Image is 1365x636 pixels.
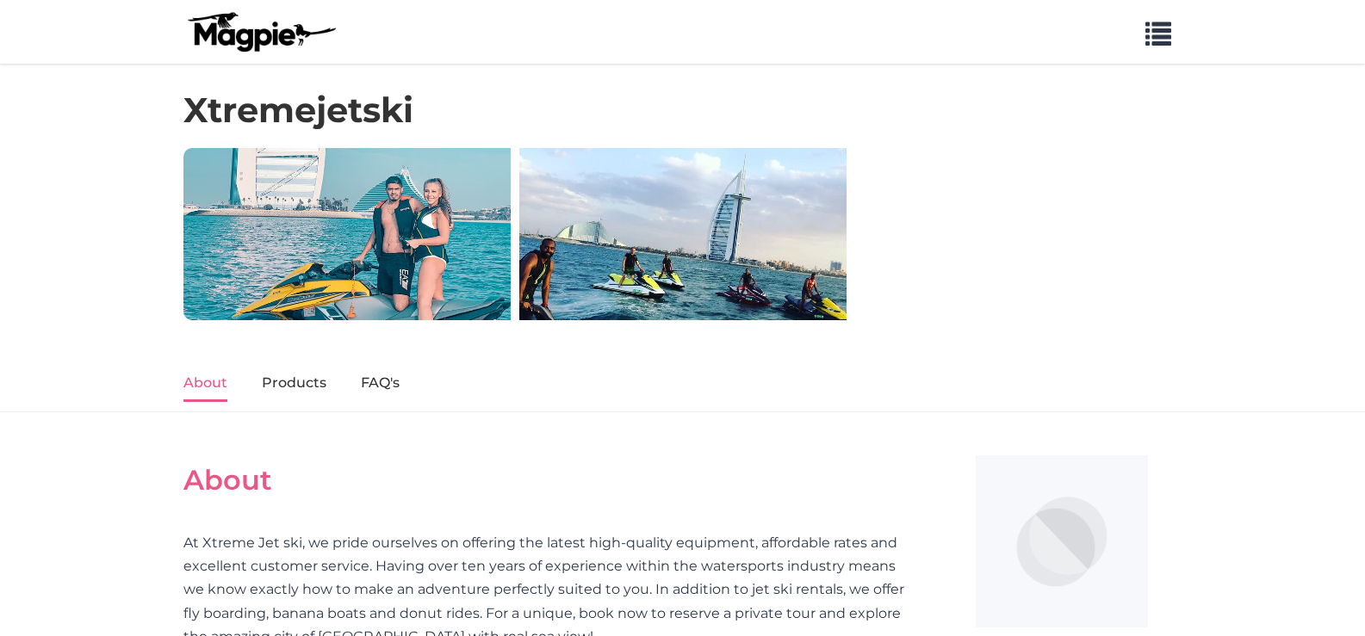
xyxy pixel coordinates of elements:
[361,366,400,402] a: FAQ's
[183,464,907,497] h2: About
[183,90,413,131] h1: Xtremejetski
[519,148,847,320] img: Best Jetski Tour in Dubai - 1 Hour
[183,366,227,402] a: About
[183,11,338,52] img: logo-ab69f6fb50320c5b225c76a69d11143b.png
[183,148,511,320] img: 30 Minutes Jetski Tour in Dubai
[262,366,326,402] a: Products
[976,455,1148,627] img: Xtremejetski logo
